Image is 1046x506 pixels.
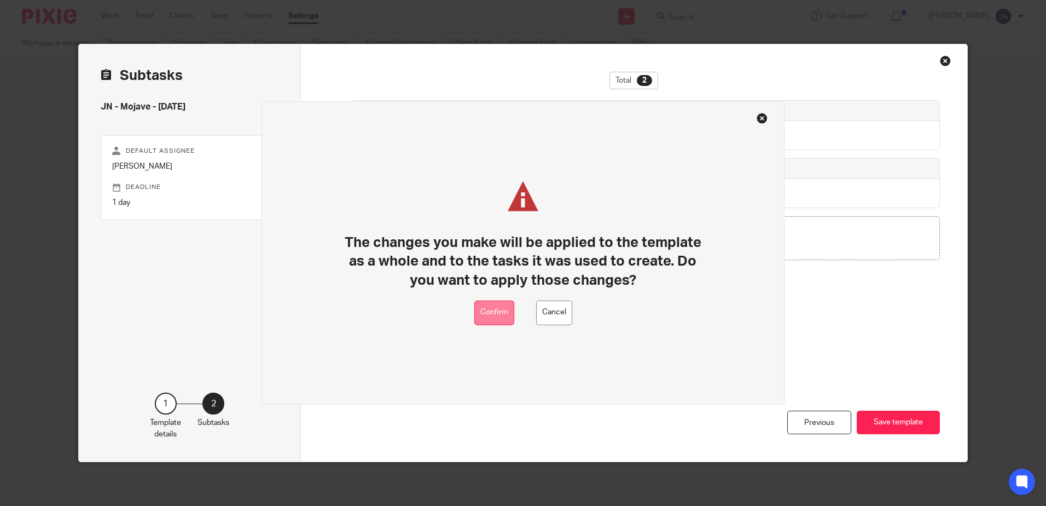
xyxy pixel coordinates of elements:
[474,301,514,325] button: Confirm
[202,393,224,415] div: 2
[940,55,951,66] div: Close this dialog window
[536,301,572,325] button: Cancel
[637,75,652,86] div: 2
[340,233,706,290] h1: The changes you make will be applied to the template as a whole and to the tasks it was used to c...
[101,101,278,113] h4: JN - Mojave - [DATE]
[609,72,658,89] div: Total
[112,197,267,208] p: 1 day
[112,183,267,192] p: Deadline
[150,417,181,440] p: Template details
[101,66,183,85] h2: Subtasks
[197,417,229,428] p: Subtasks
[112,147,267,156] p: Default assignee
[155,393,177,415] div: 1
[112,161,267,172] p: [PERSON_NAME]
[787,411,851,434] div: Previous
[857,411,940,434] button: Save template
